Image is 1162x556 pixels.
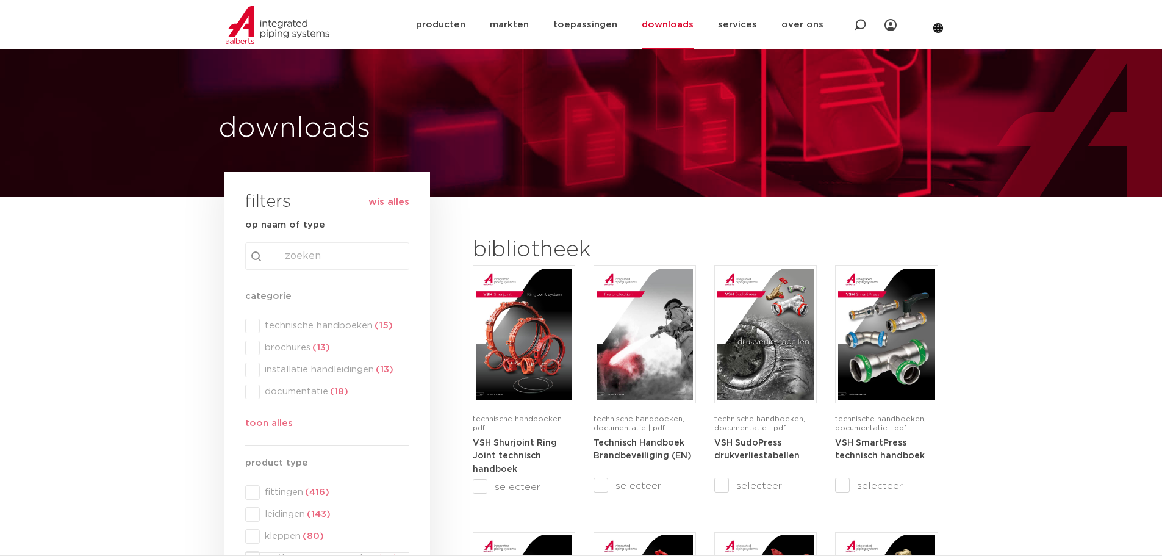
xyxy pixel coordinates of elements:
img: VSH-Shurjoint-RJ_A4TM_5011380_2025_1.1_EN-pdf.jpg [476,269,572,400]
strong: VSH Shurjoint Ring Joint technisch handboek [473,439,557,474]
strong: VSH SudoPress drukverliestabellen [714,439,800,461]
strong: op naam of type [245,220,325,229]
strong: VSH SmartPress technisch handboek [835,439,925,461]
strong: Technisch Handboek Brandbeveiliging (EN) [594,439,692,461]
label: selecteer [835,478,938,493]
a: VSH SmartPress technisch handboek [835,438,925,461]
a: VSH SudoPress drukverliestabellen [714,438,800,461]
img: FireProtection_A4TM_5007915_2025_2.0_EN-pdf.jpg [597,269,693,400]
img: VSH-SmartPress_A4TM_5009301_2023_2.0-EN-pdf.jpg [838,269,934,400]
span: technische handboeken | pdf [473,415,566,431]
h2: bibliotheek [473,236,690,265]
img: VSH-SudoPress_A4PLT_5007706_2024-2.0_NL-pdf.jpg [717,269,814,400]
span: technische handboeken, documentatie | pdf [714,415,805,431]
h1: downloads [218,109,575,148]
a: VSH Shurjoint Ring Joint technisch handboek [473,438,557,474]
span: technische handboeken, documentatie | pdf [594,415,684,431]
h3: filters [245,188,291,217]
label: selecteer [473,480,575,494]
label: selecteer [714,478,817,493]
a: Technisch Handboek Brandbeveiliging (EN) [594,438,692,461]
span: technische handboeken, documentatie | pdf [835,415,926,431]
label: selecteer [594,478,696,493]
